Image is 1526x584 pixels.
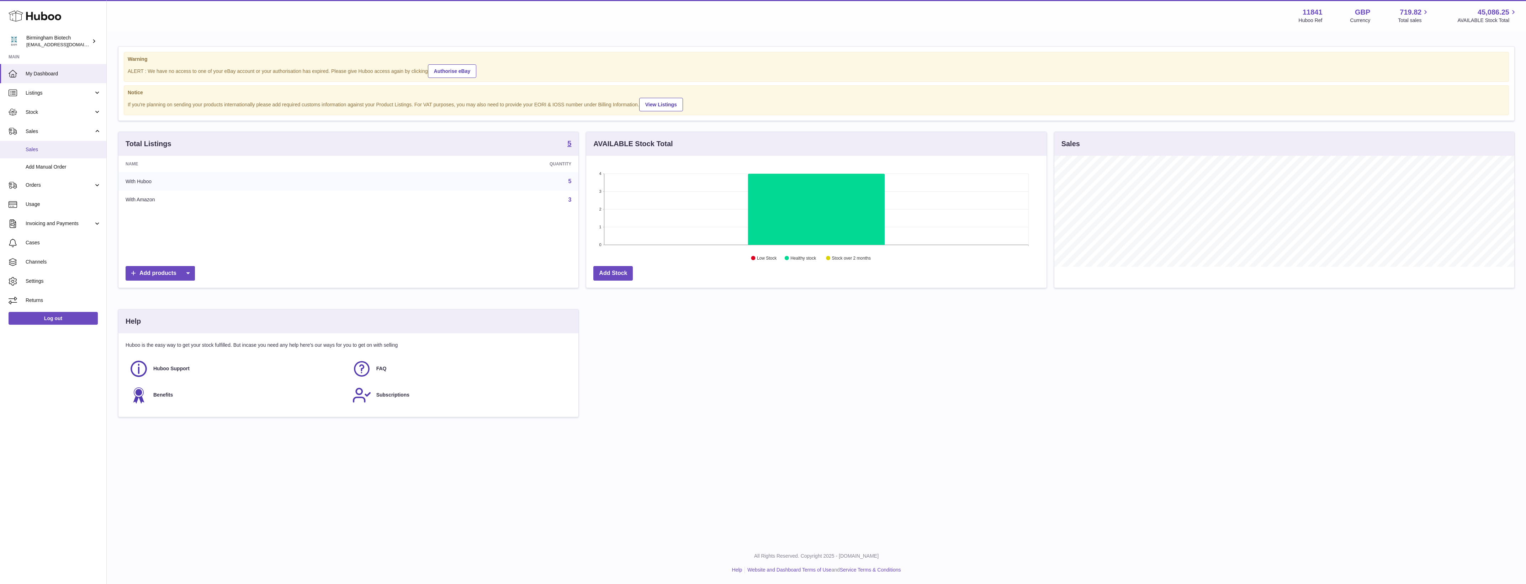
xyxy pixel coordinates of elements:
[26,182,94,189] span: Orders
[376,392,409,398] span: Subscriptions
[567,140,571,147] strong: 5
[745,567,901,573] li: and
[593,266,633,281] a: Add Stock
[1400,7,1421,17] span: 719.82
[126,342,571,349] p: Huboo is the easy way to get your stock fulfilled. But incase you need any help here's our ways f...
[791,256,817,261] text: Healthy stock
[1457,17,1517,24] span: AVAILABLE Stock Total
[352,386,568,405] a: Subscriptions
[128,89,1505,96] strong: Notice
[26,109,94,116] span: Stock
[376,365,387,372] span: FAQ
[153,365,190,372] span: Huboo Support
[126,266,195,281] a: Add products
[1299,17,1323,24] div: Huboo Ref
[26,278,101,285] span: Settings
[26,239,101,246] span: Cases
[1457,7,1517,24] a: 45,086.25 AVAILABLE Stock Total
[1478,7,1509,17] span: 45,086.25
[370,156,579,172] th: Quantity
[1398,17,1430,24] span: Total sales
[352,359,568,378] a: FAQ
[126,317,141,326] h3: Help
[567,140,571,148] a: 5
[26,70,101,77] span: My Dashboard
[26,297,101,304] span: Returns
[112,553,1520,559] p: All Rights Reserved. Copyright 2025 - [DOMAIN_NAME]
[128,63,1505,78] div: ALERT : We have no access to one of your eBay account or your authorisation has expired. Please g...
[26,128,94,135] span: Sales
[568,197,571,203] a: 3
[599,207,602,211] text: 2
[639,98,683,111] a: View Listings
[747,567,831,573] a: Website and Dashboard Terms of Use
[1061,139,1080,149] h3: Sales
[757,256,777,261] text: Low Stock
[1398,7,1430,24] a: 719.82 Total sales
[26,201,101,208] span: Usage
[118,156,370,172] th: Name
[26,259,101,265] span: Channels
[599,171,602,176] text: 4
[26,42,105,47] span: [EMAIL_ADDRESS][DOMAIN_NAME]
[599,225,602,229] text: 1
[1303,7,1323,17] strong: 11841
[840,567,901,573] a: Service Terms & Conditions
[126,139,171,149] h3: Total Listings
[118,191,370,209] td: With Amazon
[568,178,571,184] a: 5
[128,97,1505,111] div: If you're planning on sending your products internationally please add required customs informati...
[118,172,370,191] td: With Huboo
[1350,17,1371,24] div: Currency
[599,189,602,193] text: 3
[26,34,90,48] div: Birmingham Biotech
[26,220,94,227] span: Invoicing and Payments
[128,56,1505,63] strong: Warning
[129,359,345,378] a: Huboo Support
[1355,7,1370,17] strong: GBP
[26,164,101,170] span: Add Manual Order
[428,64,477,78] a: Authorise eBay
[153,392,173,398] span: Benefits
[9,36,19,47] img: internalAdmin-11841@internal.huboo.com
[599,243,602,247] text: 0
[26,146,101,153] span: Sales
[129,386,345,405] a: Benefits
[832,256,871,261] text: Stock over 2 months
[593,139,673,149] h3: AVAILABLE Stock Total
[9,312,98,325] a: Log out
[732,567,742,573] a: Help
[26,90,94,96] span: Listings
